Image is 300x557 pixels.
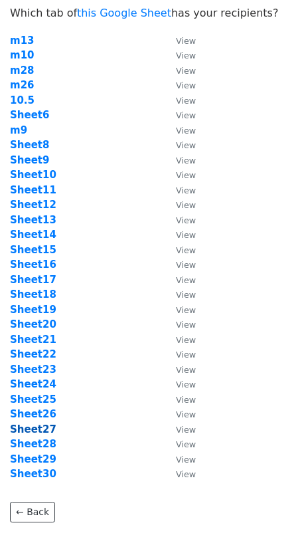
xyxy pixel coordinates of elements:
p: Which tab of has your recipients? [10,6,290,20]
small: View [176,215,196,225]
a: View [163,348,196,360]
small: View [176,140,196,150]
a: Sheet14 [10,229,56,241]
a: Sheet10 [10,169,56,181]
small: View [176,96,196,106]
strong: Sheet12 [10,199,56,211]
a: Sheet30 [10,468,56,480]
a: Sheet6 [10,109,49,121]
small: View [176,409,196,419]
small: View [176,80,196,90]
a: View [163,154,196,166]
a: Sheet13 [10,214,56,226]
a: Sheet16 [10,259,56,271]
a: View [163,259,196,271]
small: View [176,365,196,375]
a: m28 [10,64,35,76]
small: View [176,245,196,255]
a: View [163,214,196,226]
small: View [176,66,196,76]
strong: Sheet11 [10,184,56,196]
a: View [163,288,196,300]
a: m10 [10,49,35,61]
a: Sheet28 [10,438,56,450]
a: View [163,438,196,450]
a: this Google Sheet [77,7,171,19]
small: View [176,290,196,300]
small: View [176,455,196,465]
a: Sheet29 [10,453,56,465]
small: View [176,335,196,345]
a: Sheet23 [10,364,56,376]
small: View [176,305,196,315]
a: View [163,318,196,330]
small: View [176,185,196,195]
small: View [176,230,196,240]
a: View [163,109,196,121]
small: View [176,51,196,60]
a: View [163,274,196,286]
a: m9 [10,124,27,136]
small: View [176,320,196,330]
small: View [176,425,196,435]
a: Sheet8 [10,139,49,151]
a: Sheet20 [10,318,56,330]
a: Sheet26 [10,408,56,420]
a: m26 [10,79,35,91]
small: View [176,156,196,166]
a: View [163,229,196,241]
a: View [163,139,196,151]
a: Sheet17 [10,274,56,286]
a: View [163,199,196,211]
a: Sheet15 [10,244,56,256]
a: m13 [10,35,35,47]
strong: Sheet21 [10,334,56,346]
a: View [163,378,196,390]
a: Sheet22 [10,348,56,360]
a: View [163,124,196,136]
a: View [163,79,196,91]
a: Sheet25 [10,393,56,405]
a: View [163,423,196,435]
a: View [163,453,196,465]
strong: Sheet19 [10,304,56,316]
small: View [176,469,196,479]
a: Sheet9 [10,154,49,166]
a: View [163,184,196,196]
a: View [163,244,196,256]
small: View [176,350,196,360]
a: Sheet24 [10,378,56,390]
a: 10.5 [10,94,35,106]
a: View [163,468,196,480]
a: Sheet27 [10,423,56,435]
a: View [163,408,196,420]
small: View [176,170,196,180]
a: View [163,393,196,405]
strong: Sheet18 [10,288,56,300]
